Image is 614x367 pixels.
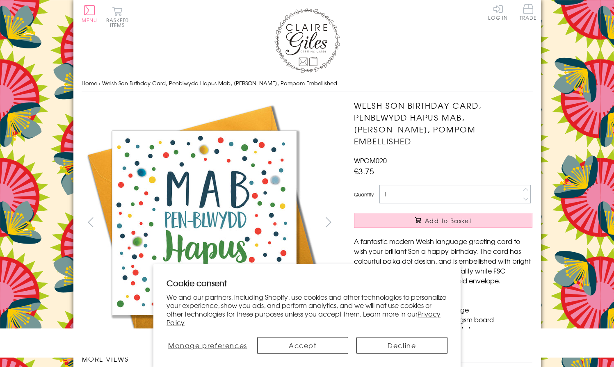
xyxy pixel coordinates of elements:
button: next [319,213,338,231]
span: £3.75 [354,165,374,177]
a: Home [82,79,97,87]
span: Manage preferences [168,340,247,350]
img: Welsh Son Birthday Card, Penblwydd Hapus Mab, Dotty, Pompom Embellished [82,100,328,346]
button: prev [82,213,100,231]
a: Log In [488,4,508,20]
button: Add to Basket [354,213,532,228]
span: Trade [520,4,537,20]
button: Menu [82,5,98,23]
a: Privacy Policy [167,309,441,327]
span: › [99,79,100,87]
button: Basket0 items [106,7,129,27]
span: WPOM020 [354,155,387,165]
img: Claire Giles Greetings Cards [274,8,340,73]
label: Quantity [354,191,374,198]
p: We and our partners, including Shopify, use cookies and other technologies to personalize your ex... [167,293,447,327]
a: Trade [520,4,537,22]
h3: More views [82,354,338,364]
nav: breadcrumbs [82,75,533,92]
span: Add to Basket [425,217,472,225]
p: A fantastic modern Welsh language greeting card to wish your brilliant Son a happy birthday. The ... [354,236,532,285]
span: 0 items [110,16,129,29]
span: Menu [82,16,98,24]
h1: Welsh Son Birthday Card, Penblwydd Hapus Mab, [PERSON_NAME], Pompom Embellished [354,100,532,147]
button: Decline [356,337,447,354]
button: Accept [257,337,348,354]
h2: Cookie consent [167,277,447,289]
button: Manage preferences [167,337,249,354]
span: Welsh Son Birthday Card, Penblwydd Hapus Mab, [PERSON_NAME], Pompom Embellished [102,79,337,87]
